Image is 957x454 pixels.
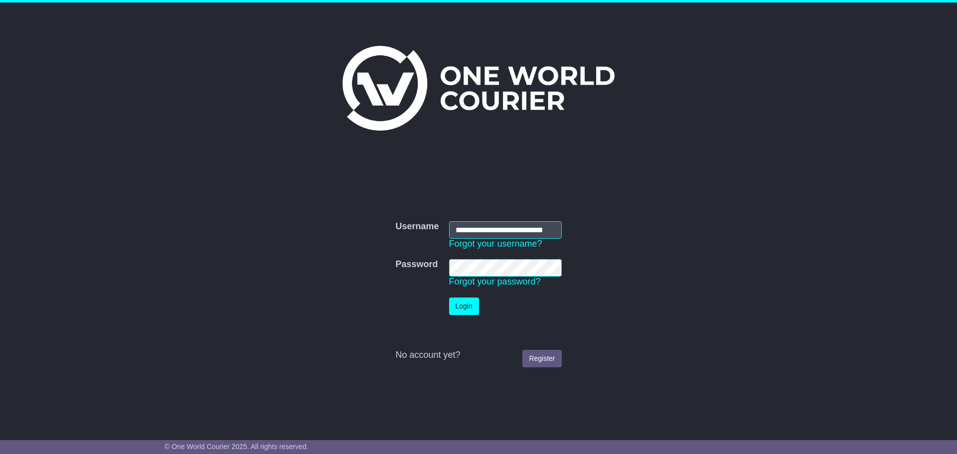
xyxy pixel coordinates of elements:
a: Register [522,350,561,367]
div: No account yet? [395,350,561,361]
img: One World [342,46,615,131]
a: Forgot your password? [449,277,541,287]
a: Forgot your username? [449,239,542,249]
span: © One World Courier 2025. All rights reserved. [164,443,309,451]
button: Login [449,298,479,315]
label: Username [395,221,439,232]
label: Password [395,259,438,270]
